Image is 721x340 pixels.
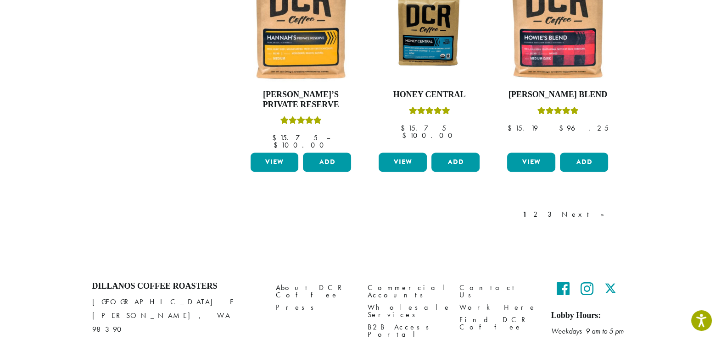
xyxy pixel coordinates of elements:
a: About DCR Coffee [276,281,354,301]
span: $ [559,123,566,133]
a: Wholesale Services [368,301,446,321]
bdi: 100.00 [274,140,328,150]
span: – [546,123,550,133]
a: Commercial Accounts [368,281,446,301]
h4: Dillanos Coffee Roasters [92,281,262,291]
bdi: 96.25 [559,123,608,133]
bdi: 100.00 [402,131,457,140]
span: $ [402,131,410,140]
a: 1 [521,209,529,220]
button: Add [303,153,351,172]
bdi: 15.75 [400,123,446,133]
a: View [251,153,299,172]
h4: Honey Central [376,90,482,100]
a: Next » [560,209,613,220]
a: Work Here [459,301,537,313]
span: $ [507,123,515,133]
div: Rated 5.00 out of 5 [280,115,321,129]
span: – [326,133,330,143]
a: 2 [531,209,543,220]
bdi: 15.75 [272,133,317,143]
a: View [379,153,427,172]
h5: Lobby Hours: [551,311,629,321]
span: $ [272,133,279,143]
em: Weekdays 9 am to 5 pm [551,326,624,336]
button: Add [431,153,480,172]
span: – [454,123,458,133]
a: Find DCR Coffee [459,314,537,334]
bdi: 15.19 [507,123,537,133]
button: Add [560,153,608,172]
a: View [507,153,555,172]
a: 3 [546,209,557,220]
span: $ [274,140,281,150]
a: Press [276,301,354,313]
div: Rated 4.67 out of 5 [537,105,578,119]
h4: [PERSON_NAME] Blend [505,90,610,100]
a: Contact Us [459,281,537,301]
div: Rated 5.00 out of 5 [408,105,450,119]
span: $ [400,123,408,133]
h4: [PERSON_NAME]’s Private Reserve [248,90,354,110]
